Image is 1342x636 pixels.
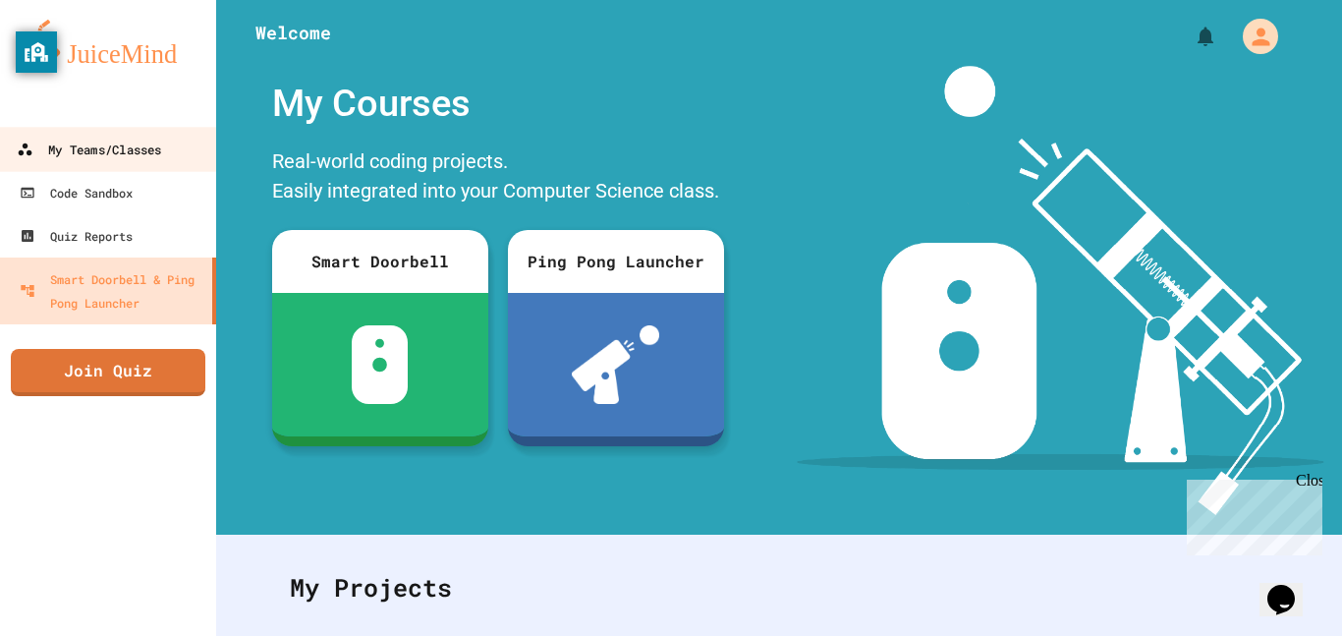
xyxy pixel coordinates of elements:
div: Chat with us now!Close [8,8,136,125]
div: My Projects [270,549,1288,626]
div: Code Sandbox [20,181,133,204]
button: privacy banner [16,31,57,73]
div: My Teams/Classes [17,138,161,162]
iframe: chat widget [1259,557,1322,616]
div: Smart Doorbell & Ping Pong Launcher [20,267,204,315]
img: logo-orange.svg [20,20,196,71]
img: sdb-white.svg [352,325,408,404]
div: Real-world coding projects. Easily integrated into your Computer Science class. [262,142,734,215]
img: banner-image-my-projects.png [797,66,1323,515]
div: My Notifications [1157,20,1222,53]
iframe: chat widget [1179,472,1322,555]
div: Smart Doorbell [272,230,488,293]
div: My Account [1222,14,1283,59]
div: Quiz Reports [20,224,133,248]
img: ppl-with-ball.png [572,325,659,404]
a: Join Quiz [11,349,205,396]
div: Ping Pong Launcher [508,230,724,293]
div: My Courses [262,66,734,142]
